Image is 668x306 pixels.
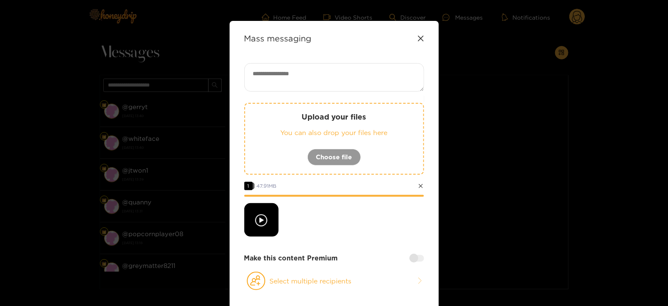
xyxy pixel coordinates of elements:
p: You can also drop your files here [262,128,407,138]
strong: Make this content Premium [244,253,338,263]
button: Choose file [307,149,361,166]
button: Select multiple recipients [244,271,424,291]
span: 47.91 MB [257,183,277,189]
span: 1 [244,182,253,190]
p: Upload your files [262,112,407,122]
strong: Mass messaging [244,33,312,43]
